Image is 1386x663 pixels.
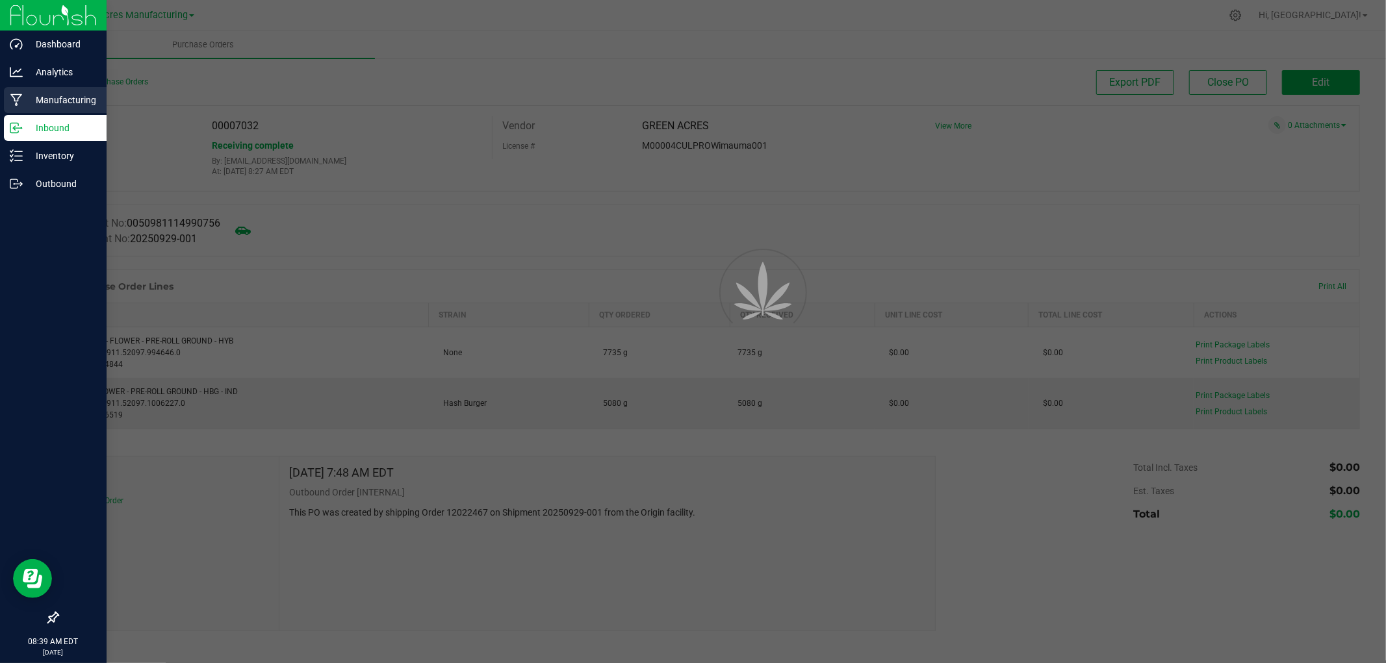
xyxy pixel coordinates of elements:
p: Manufacturing [23,92,101,108]
inline-svg: Inbound [10,121,23,134]
inline-svg: Outbound [10,177,23,190]
p: [DATE] [6,647,101,657]
p: Outbound [23,176,101,192]
iframe: Resource center [13,559,52,598]
inline-svg: Manufacturing [10,94,23,106]
p: Inbound [23,120,101,136]
p: 08:39 AM EDT [6,636,101,647]
inline-svg: Inventory [10,149,23,162]
p: Analytics [23,64,101,80]
inline-svg: Dashboard [10,38,23,51]
p: Inventory [23,148,101,164]
p: Dashboard [23,36,101,52]
inline-svg: Analytics [10,66,23,79]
